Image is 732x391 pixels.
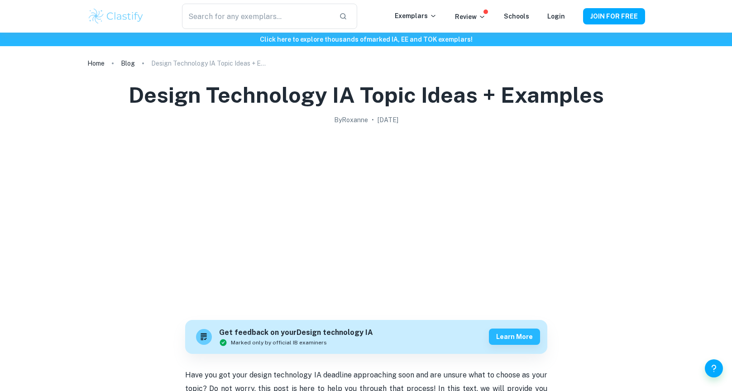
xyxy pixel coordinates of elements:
[231,339,327,347] span: Marked only by official IB examiners
[121,57,135,70] a: Blog
[185,129,547,310] img: Design Technology IA Topic Ideas + Examples cover image
[87,57,105,70] a: Home
[489,329,540,345] button: Learn more
[334,115,368,125] h2: By Roxanne
[372,115,374,125] p: •
[547,13,565,20] a: Login
[705,359,723,377] button: Help and Feedback
[219,327,373,339] h6: Get feedback on your Design technology IA
[182,4,331,29] input: Search for any exemplars...
[151,58,269,68] p: Design Technology IA Topic Ideas + Examples
[378,115,398,125] h2: [DATE]
[583,8,645,24] button: JOIN FOR FREE
[504,13,529,20] a: Schools
[395,11,437,21] p: Exemplars
[2,34,730,44] h6: Click here to explore thousands of marked IA, EE and TOK exemplars !
[455,12,486,22] p: Review
[185,320,547,354] a: Get feedback on yourDesign technology IAMarked only by official IB examinersLearn more
[87,7,145,25] img: Clastify logo
[129,81,604,110] h1: Design Technology IA Topic Ideas + Examples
